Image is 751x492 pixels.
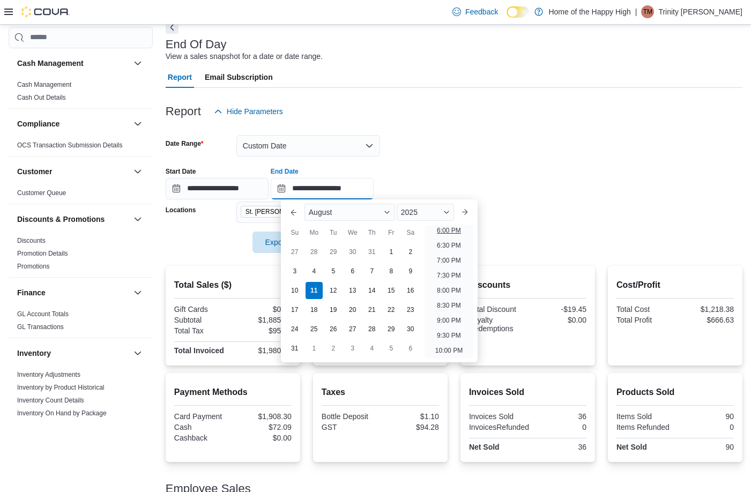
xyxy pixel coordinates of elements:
[677,305,734,314] div: $1,218.38
[17,263,50,270] a: Promotions
[17,166,129,177] button: Customer
[383,282,400,299] div: day-15
[21,6,70,17] img: Cova
[9,139,153,156] div: Compliance
[402,243,419,260] div: day-2
[17,384,105,391] a: Inventory by Product Historical
[433,239,465,252] li: 6:30 PM
[271,167,299,176] label: End Date
[166,167,196,176] label: Start Date
[322,412,378,421] div: Bottle Deposit
[401,208,418,217] span: 2025
[9,234,153,277] div: Discounts & Promotions
[17,409,107,418] span: Inventory On Hand by Package
[259,232,306,253] span: Export
[17,94,66,101] a: Cash Out Details
[677,316,734,324] div: $666.63
[309,208,332,217] span: August
[325,340,342,357] div: day-2
[286,243,303,260] div: day-27
[344,340,361,357] div: day-3
[363,301,381,318] div: day-21
[174,412,231,421] div: Card Payment
[383,340,400,357] div: day-5
[402,224,419,241] div: Sa
[205,66,273,88] span: Email Subscription
[304,204,395,221] div: Button. Open the month selector. August is currently selected.
[616,412,673,421] div: Items Sold
[363,282,381,299] div: day-14
[131,165,144,178] button: Customer
[174,279,292,292] h2: Total Sales ($)
[131,213,144,226] button: Discounts & Promotions
[383,224,400,241] div: Fr
[131,347,144,360] button: Inventory
[344,301,361,318] div: day-20
[616,386,734,399] h2: Products Sold
[363,320,381,338] div: day-28
[433,269,465,282] li: 7:30 PM
[235,326,292,335] div: $95.38
[635,5,637,18] p: |
[17,310,69,318] a: GL Account Totals
[235,316,292,324] div: $1,885.01
[402,301,419,318] div: day-23
[235,423,292,431] div: $72.09
[17,287,129,298] button: Finance
[17,249,68,258] span: Promotion Details
[469,443,500,451] strong: Net Sold
[325,320,342,338] div: day-26
[17,166,52,177] h3: Customer
[271,178,374,199] input: Press the down key to enter a popover containing a calendar. Press the escape key to close the po...
[166,206,196,214] label: Locations
[235,346,292,355] div: $1,980.39
[9,187,153,204] div: Customer
[325,301,342,318] div: day-19
[166,38,227,51] h3: End Of Day
[363,340,381,357] div: day-4
[344,282,361,299] div: day-13
[174,386,292,399] h2: Payment Methods
[383,320,400,338] div: day-29
[433,314,465,327] li: 9:00 PM
[306,282,323,299] div: day-11
[433,299,465,312] li: 8:30 PM
[616,423,673,431] div: Items Refunded
[677,423,734,431] div: 0
[235,412,292,421] div: $1,908.30
[17,262,50,271] span: Promotions
[382,412,439,421] div: $1.10
[17,237,46,244] a: Discounts
[17,81,71,88] a: Cash Management
[456,204,473,221] button: Next month
[677,412,734,421] div: 90
[469,279,586,292] h2: Discounts
[17,383,105,392] span: Inventory by Product Historical
[286,320,303,338] div: day-24
[322,386,439,399] h2: Taxes
[530,443,586,451] div: 36
[469,386,586,399] h2: Invoices Sold
[548,5,630,18] p: Home of the Happy High
[9,78,153,108] div: Cash Management
[344,243,361,260] div: day-30
[174,316,231,324] div: Subtotal
[174,326,231,335] div: Total Tax
[322,423,378,431] div: GST
[286,282,303,299] div: day-10
[641,5,654,18] div: Trinity Mclaughlin
[210,101,287,122] button: Hide Parameters
[17,214,129,225] button: Discounts & Promotions
[17,80,71,89] span: Cash Management
[17,250,68,257] a: Promotion Details
[17,236,46,245] span: Discounts
[236,135,380,156] button: Custom Date
[616,316,673,324] div: Total Profit
[17,287,46,298] h3: Finance
[174,305,231,314] div: Gift Cards
[383,263,400,280] div: day-8
[17,371,80,378] a: Inventory Adjustments
[166,178,269,199] input: Press the down key to open a popover containing a calendar.
[17,118,129,129] button: Compliance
